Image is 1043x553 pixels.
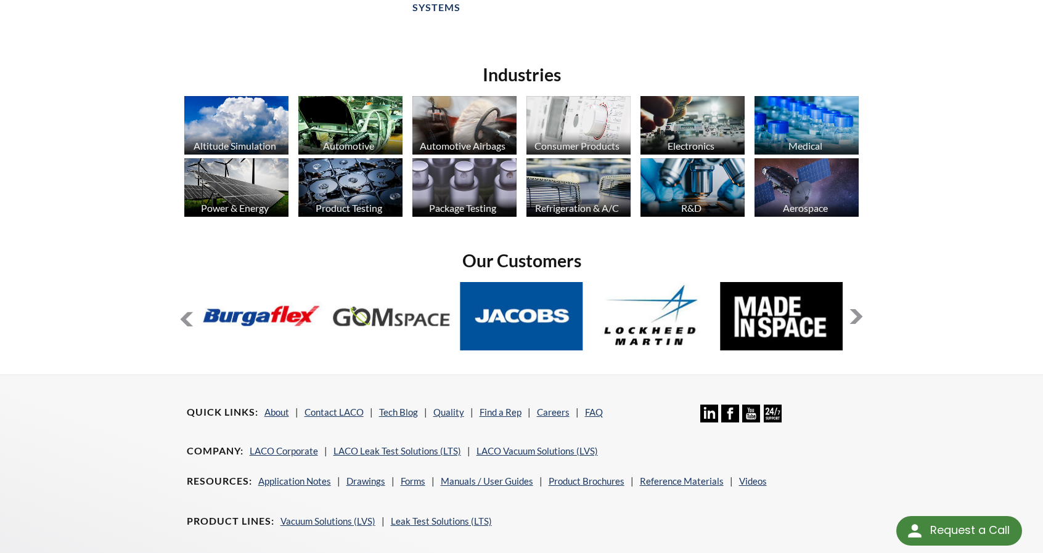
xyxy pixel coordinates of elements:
[460,282,583,350] img: Jacobs.jpg
[187,406,258,419] h4: Quick Links
[905,521,925,541] img: round button
[590,282,713,350] img: Lockheed-Martin.jpg
[298,158,403,220] a: Product Testing
[379,406,418,418] a: Tech Blog
[330,282,453,350] img: GOM-Space.jpg
[411,140,515,151] div: Automotive Airbags
[441,475,533,486] a: Manuals / User Guides
[298,96,403,155] img: industry_Automotive_670x376.jpg
[182,140,287,151] div: Altitude Simulation
[433,406,464,418] a: Quality
[753,140,857,151] div: Medical
[549,475,624,486] a: Product Brochures
[755,96,859,158] a: Medical
[179,63,864,86] h2: Industries
[187,445,243,458] h4: Company
[412,96,517,155] img: industry_Auto-Airbag_670x376.jpg
[187,515,274,528] h4: Product Lines
[297,140,401,151] div: Automotive
[184,96,288,158] a: Altitude Simulation
[412,96,517,158] a: Automotive Airbags
[412,158,517,217] img: industry_Package_670x376.jpg
[896,516,1022,546] div: Request a Call
[640,475,724,486] a: Reference Materials
[764,405,782,422] img: 24/7 Support Icon
[280,515,375,527] a: Vacuum Solutions (LVS)
[930,516,1010,544] div: Request a Call
[585,406,603,418] a: FAQ
[526,96,631,158] a: Consumer Products
[755,96,859,155] img: industry_Medical_670x376.jpg
[639,202,743,214] div: R&D
[412,158,517,220] a: Package Testing
[184,158,288,220] a: Power & Energy
[526,96,631,155] img: industry_Consumer_670x376.jpg
[182,202,287,214] div: Power & Energy
[526,158,631,220] a: Refrigeration & A/C
[298,96,403,158] a: Automotive
[391,515,492,527] a: Leak Test Solutions (LTS)
[526,158,631,217] img: industry_HVAC_670x376.jpg
[305,406,364,418] a: Contact LACO
[187,475,252,488] h4: Resources
[755,158,859,217] img: Artboard_1.jpg
[477,445,598,456] a: LACO Vacuum Solutions (LVS)
[200,282,323,350] img: Burgaflex.jpg
[401,475,425,486] a: Forms
[537,406,570,418] a: Careers
[298,158,403,217] img: industry_ProductTesting_670x376.jpg
[184,158,288,217] img: industry_Power-2_670x376.jpg
[346,475,385,486] a: Drawings
[739,475,767,486] a: Videos
[480,406,521,418] a: Find a Rep
[525,202,629,214] div: Refrigeration & A/C
[258,475,331,486] a: Application Notes
[525,140,629,151] div: Consumer Products
[764,413,782,424] a: 24/7 Support
[640,96,745,158] a: Electronics
[184,96,288,155] img: industry_AltitudeSim_670x376.jpg
[264,406,289,418] a: About
[753,202,857,214] div: Aerospace
[720,282,843,350] img: MadeInSpace.jpg
[333,445,461,456] a: LACO Leak Test Solutions (LTS)
[297,202,401,214] div: Product Testing
[640,158,745,217] img: industry_R_D_670x376.jpg
[640,158,745,220] a: R&D
[640,96,745,155] img: industry_Electronics_670x376.jpg
[250,445,318,456] a: LACO Corporate
[179,249,864,272] h2: Our Customers
[639,140,743,151] div: Electronics
[755,158,859,220] a: Aerospace
[411,202,515,214] div: Package Testing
